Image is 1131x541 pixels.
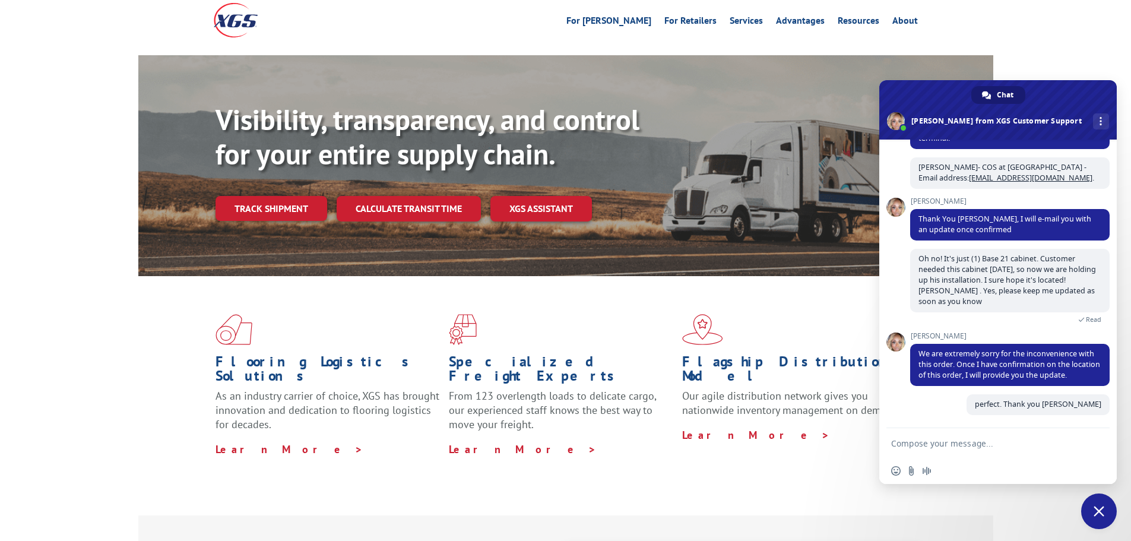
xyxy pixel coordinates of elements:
[918,349,1100,380] span: We are extremely sorry for the inconvenience with this order. Once I have confirmation on the loc...
[1086,315,1101,324] span: Read
[216,442,363,456] a: Learn More >
[730,16,763,29] a: Services
[337,196,481,222] a: Calculate transit time
[449,355,673,389] h1: Specialized Freight Experts
[971,86,1025,104] a: Chat
[918,214,1091,235] span: Thank You [PERSON_NAME], I will e-mail you with an update once confirmed
[969,173,1092,183] a: [EMAIL_ADDRESS][DOMAIN_NAME]
[682,314,723,345] img: xgs-icon-flagship-distribution-model-red
[776,16,825,29] a: Advantages
[910,197,1110,205] span: [PERSON_NAME]
[918,254,1096,306] span: Oh no! It's just (1) Base 21 cabinet. Customer needed this cabinet [DATE], so now we are holding ...
[891,466,901,476] span: Insert an emoji
[449,314,477,345] img: xgs-icon-focused-on-flooring-red
[910,332,1110,340] span: [PERSON_NAME]
[216,101,639,172] b: Visibility, transparency, and control for your entire supply chain.
[918,162,1094,183] span: [PERSON_NAME]- COS at [GEOGRAPHIC_DATA] - Email address: .
[216,355,440,389] h1: Flooring Logistics Solutions
[216,389,439,431] span: As an industry carrier of choice, XGS has brought innovation and dedication to flooring logistics...
[682,389,901,417] span: Our agile distribution network gives you nationwide inventory management on demand.
[216,196,327,221] a: Track shipment
[975,399,1101,409] span: perfect. Thank you [PERSON_NAME]
[1081,493,1117,529] a: Close chat
[682,355,907,389] h1: Flagship Distribution Model
[490,196,592,222] a: XGS ASSISTANT
[907,466,916,476] span: Send a file
[216,314,252,345] img: xgs-icon-total-supply-chain-intelligence-red
[566,16,651,29] a: For [PERSON_NAME]
[838,16,879,29] a: Resources
[449,389,673,442] p: From 123 overlength loads to delicate cargo, our experienced staff knows the best way to move you...
[682,428,830,442] a: Learn More >
[664,16,717,29] a: For Retailers
[892,16,918,29] a: About
[997,86,1013,104] span: Chat
[449,442,597,456] a: Learn More >
[891,428,1081,458] textarea: Compose your message...
[922,466,932,476] span: Audio message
